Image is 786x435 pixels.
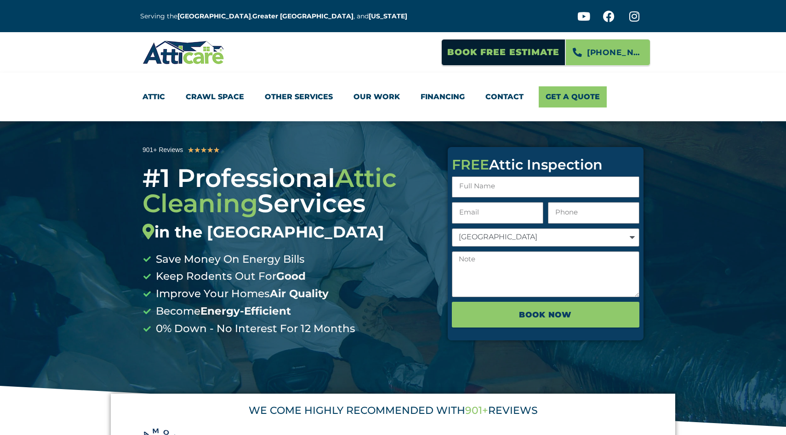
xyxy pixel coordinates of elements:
span: Improve Your Homes [154,285,329,303]
a: [PHONE_NUMBER] [565,39,650,66]
button: BOOK NOW [452,302,639,328]
span: Save Money On Energy Bills [154,251,305,268]
a: Other Services [265,86,333,107]
div: Attic Inspection [452,158,639,172]
b: Energy-Efficient [200,305,291,317]
i: ★ [194,144,200,156]
div: #1 Professional Services [142,165,434,242]
a: [US_STATE] [369,12,407,20]
div: 5/5 [188,144,220,156]
span: [PHONE_NUMBER] [587,45,643,60]
div: WE COME HIGHLY RECOMMENDED WITH REVIEWS [123,406,663,416]
span: BOOK NOW [519,307,572,322]
b: Good [276,270,306,282]
a: Attic [142,86,165,107]
span: FREE [452,156,489,173]
a: Our Work [353,86,400,107]
a: [GEOGRAPHIC_DATA] [177,12,251,20]
span: Attic Cleaning [142,163,397,219]
i: ★ [213,144,220,156]
a: Crawl Space [186,86,244,107]
input: Email [452,202,543,224]
span: Book Free Estimate [447,44,559,61]
a: Greater [GEOGRAPHIC_DATA] [252,12,353,20]
input: Full Name [452,176,639,198]
i: ★ [200,144,207,156]
nav: Menu [142,86,644,107]
b: Air Quality [270,287,329,300]
div: 901+ Reviews [142,145,183,155]
span: Keep Rodents Out For [154,268,306,285]
a: Financing [421,86,465,107]
div: in the [GEOGRAPHIC_DATA] [142,223,434,242]
a: Book Free Estimate [441,39,565,66]
input: Only numbers and phone characters (#, -, *, etc) are accepted. [548,202,639,224]
a: Get A Quote [539,86,607,107]
span: 901+ [465,404,488,417]
p: Serving the , , and [140,11,414,22]
i: ★ [188,144,194,156]
i: ★ [207,144,213,156]
span: 0% Down - No Interest For 12 Months [154,320,355,338]
a: Contact [485,86,524,107]
span: Become [154,303,291,320]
